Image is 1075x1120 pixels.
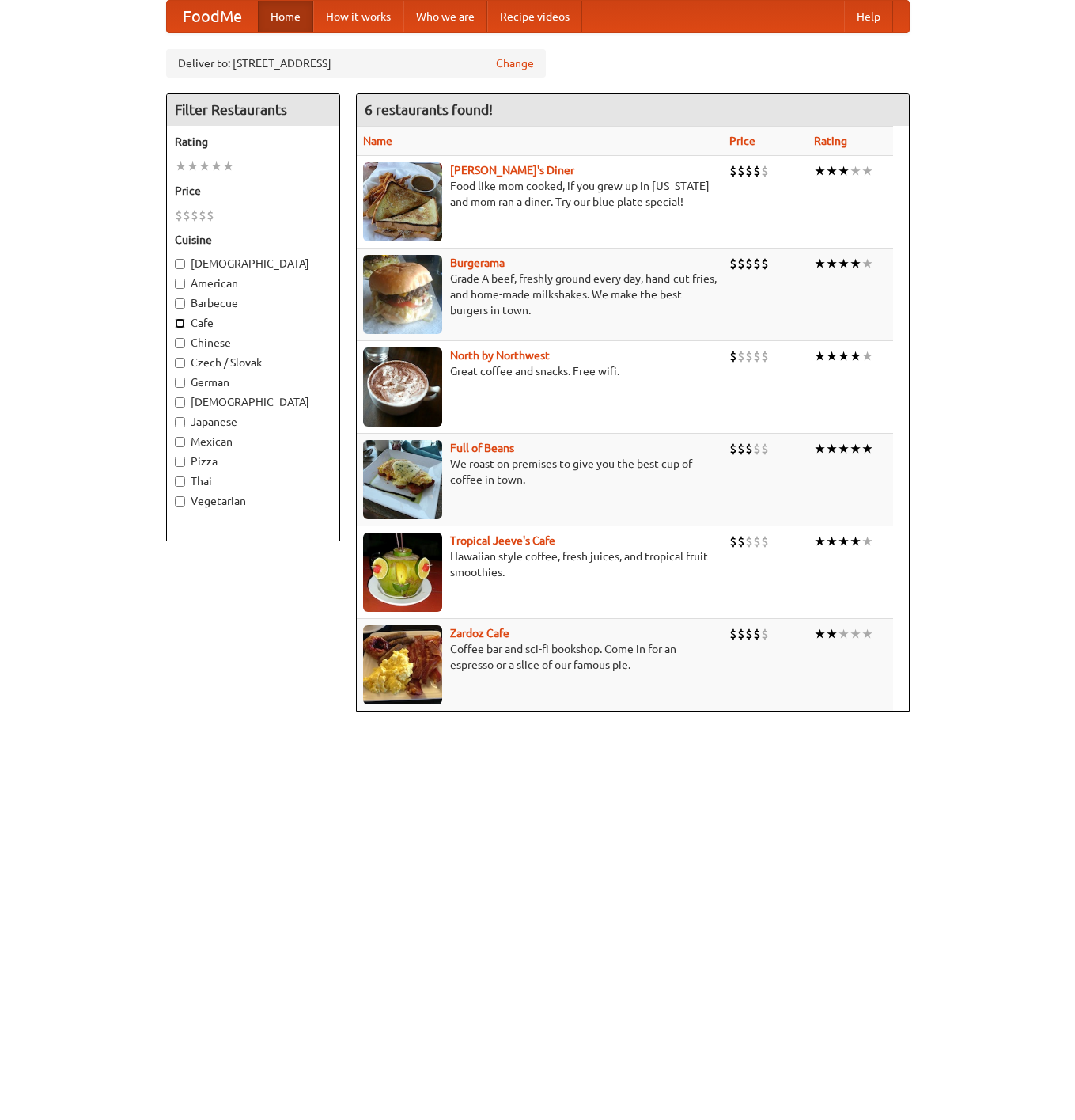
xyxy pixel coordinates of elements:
[761,625,769,643] li: $
[826,347,838,365] li: ★
[166,49,546,78] div: Deliver to: [STREET_ADDRESS]
[753,162,761,180] li: $
[175,358,185,368] input: Czech / Slovak
[175,183,331,199] h5: Price
[175,315,331,331] label: Cafe
[745,440,753,457] li: $
[175,397,185,408] input: [DEMOGRAPHIC_DATA]
[729,162,737,180] li: $
[826,440,838,457] li: ★
[175,338,185,348] input: Chinese
[737,255,745,272] li: $
[850,533,861,550] li: ★
[175,158,187,175] li: ★
[729,440,737,457] li: $
[737,440,745,457] li: $
[450,349,550,362] a: North by Northwest
[175,275,331,291] label: American
[175,232,331,248] h5: Cuisine
[403,1,487,32] a: Who we are
[814,255,826,272] li: ★
[745,162,753,180] li: $
[729,135,755,147] a: Price
[175,437,185,447] input: Mexican
[838,533,850,550] li: ★
[363,625,442,704] img: zardoz.jpg
[175,318,185,328] input: Cafe
[826,533,838,550] li: ★
[729,625,737,643] li: $
[450,534,555,547] a: Tropical Jeeve's Cafe
[761,162,769,180] li: $
[838,255,850,272] li: ★
[450,164,574,177] a: [PERSON_NAME]'s Diner
[826,162,838,180] li: ★
[363,440,442,519] img: beans.jpg
[737,162,745,180] li: $
[737,625,745,643] li: $
[745,347,753,365] li: $
[363,549,717,580] p: Hawaiian style coffee, fresh juices, and tropical fruit smoothies.
[363,363,717,379] p: Great coffee and snacks. Free wifi.
[729,347,737,365] li: $
[175,493,331,509] label: Vegetarian
[850,255,861,272] li: ★
[761,440,769,457] li: $
[761,347,769,365] li: $
[861,162,873,180] li: ★
[753,625,761,643] li: $
[167,94,339,126] h4: Filter Restaurants
[365,102,493,117] ng-pluralize: 6 restaurants found!
[210,158,222,175] li: ★
[175,476,185,487] input: Thai
[753,347,761,365] li: $
[814,533,826,550] li: ★
[838,347,850,365] li: ★
[729,255,737,272] li: $
[838,625,850,643] li: ★
[175,256,331,271] label: [DEMOGRAPHIC_DATA]
[753,533,761,550] li: $
[363,255,442,334] img: burgerama.jpg
[761,255,769,272] li: $
[363,178,717,210] p: Food like mom cooked, if you grew up in [US_STATE] and mom ran a diner. Try our blue plate special!
[450,627,509,640] b: Zardoz Cafe
[175,496,185,507] input: Vegetarian
[729,533,737,550] li: $
[175,378,185,388] input: German
[363,135,392,147] a: Name
[861,347,873,365] li: ★
[850,440,861,457] li: ★
[814,440,826,457] li: ★
[175,374,331,390] label: German
[745,255,753,272] li: $
[191,207,199,224] li: $
[175,355,331,370] label: Czech / Slovak
[175,417,185,427] input: Japanese
[450,256,505,269] a: Burgerama
[861,440,873,457] li: ★
[175,279,185,289] input: American
[363,456,717,488] p: We roast on premises to give you the best cup of coffee in town.
[175,454,331,469] label: Pizza
[175,434,331,450] label: Mexican
[826,255,838,272] li: ★
[363,271,717,318] p: Grade A beef, freshly ground every day, hand-cut fries, and home-made milkshakes. We make the bes...
[175,298,185,309] input: Barbecue
[814,347,826,365] li: ★
[850,347,861,365] li: ★
[814,162,826,180] li: ★
[175,473,331,489] label: Thai
[826,625,838,643] li: ★
[199,158,210,175] li: ★
[167,1,258,32] a: FoodMe
[850,162,861,180] li: ★
[175,414,331,430] label: Japanese
[861,625,873,643] li: ★
[487,1,582,32] a: Recipe videos
[753,255,761,272] li: $
[737,533,745,550] li: $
